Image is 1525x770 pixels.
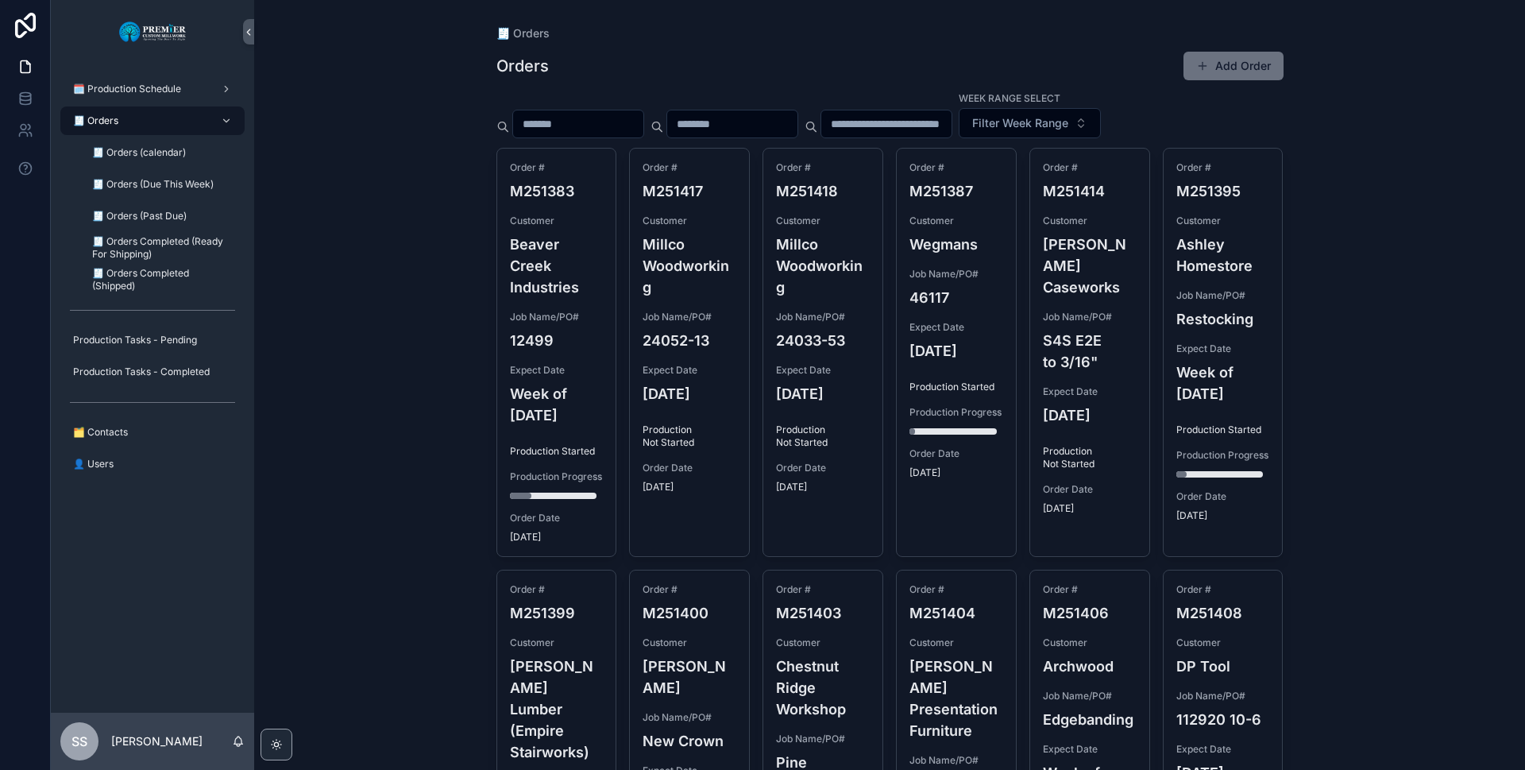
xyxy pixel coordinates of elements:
span: Order # [643,583,736,596]
span: Job Name/PO# [510,311,604,323]
button: Add Order [1183,52,1284,80]
span: Filter Week Range [972,115,1068,131]
span: Expect Date [776,364,870,377]
span: Customer [1043,637,1137,649]
a: 🧾 Orders (Past Due) [79,202,245,230]
span: SS [71,732,87,751]
a: 🧾 Orders (calendar) [79,138,245,167]
h4: Week of [DATE] [1176,362,1270,404]
span: [DATE] [1176,509,1270,522]
h4: Restocking [1176,308,1270,330]
span: Expect Date [1176,743,1270,756]
h4: 24052-13 [643,330,736,351]
h4: M251414 [1043,180,1137,202]
span: Production Tasks - Pending [73,334,197,346]
span: Order Date [643,462,736,474]
span: 👤 Users [73,458,114,470]
span: Production Progress [510,470,604,483]
span: Customer [510,215,604,227]
h4: Week of [DATE] [510,383,604,426]
h4: M251400 [643,602,736,624]
h4: [PERSON_NAME] Caseworks [1043,234,1137,298]
a: Production Tasks - Completed [60,358,245,386]
span: Customer [643,637,736,649]
h4: New Crown [643,730,736,752]
span: Job Name/PO# [643,311,736,323]
span: 🗂️ Contacts [73,426,128,439]
a: 🧾 Orders (Due This Week) [79,170,245,199]
h4: M251418 [776,180,870,202]
span: Production Started [1176,424,1270,436]
h4: 12499 [510,330,604,351]
span: Order Date [909,447,1003,460]
a: 🧾 Orders [496,25,550,41]
h4: M251387 [909,180,1003,202]
h4: M251404 [909,602,1003,624]
span: Order # [909,161,1003,174]
h4: 24033-53 [776,330,870,351]
span: Expect Date [510,364,604,377]
span: Order # [1043,583,1137,596]
span: [DATE] [510,531,604,544]
a: Order #M251387CustomerWegmansJob Name/PO#46117Expect Date[DATE]Production StartedProduction Progr... [896,148,1017,557]
h4: M251395 [1176,180,1270,202]
h4: Ashley Homestore [1176,234,1270,277]
span: Order Date [1176,490,1270,503]
h4: Wegmans [909,234,1003,255]
a: Order #M251395CustomerAshley HomestoreJob Name/PO#RestockingExpect DateWeek of [DATE]Production S... [1163,148,1284,557]
span: Job Name/PO# [776,311,870,323]
h4: M251406 [1043,602,1137,624]
span: Production Started [510,445,604,458]
span: Job Name/PO# [776,733,870,745]
h4: M251383 [510,180,604,202]
span: Order # [776,161,870,174]
span: Order Date [1043,483,1137,496]
h4: 112920 10-6 [1176,709,1270,730]
span: Expect Date [1176,342,1270,355]
a: Order #M251383CustomerBeaver Creek IndustriesJob Name/PO#12499Expect DateWeek of [DATE]Production... [496,148,617,557]
span: 🧾 Orders Completed (Ready For Shipping) [92,235,229,261]
span: Customer [510,637,604,649]
h4: [DATE] [1043,404,1137,426]
h4: M251408 [1176,602,1270,624]
span: Expect Date [1043,385,1137,398]
span: 🧾 Orders (calendar) [92,146,186,159]
span: 🧾 Orders (Past Due) [92,210,187,222]
h4: [DATE] [776,383,870,404]
p: [PERSON_NAME] [111,733,203,749]
a: 🧾 Orders [60,106,245,135]
h4: [PERSON_NAME] Lumber (Empire Stairworks) [510,656,604,763]
span: [DATE] [1043,502,1137,515]
a: 🗓️ Production Schedule [60,75,245,103]
span: Order # [1176,161,1270,174]
span: [DATE] [776,481,870,493]
span: Customer [1176,215,1270,227]
span: Order # [1043,161,1137,174]
span: Customer [909,215,1003,227]
span: 🧾 Orders Completed (Shipped) [92,267,229,292]
h4: Beaver Creek Industries [510,234,604,298]
span: 🗓️ Production Schedule [73,83,181,95]
span: [DATE] [643,481,736,493]
span: Job Name/PO# [1176,289,1270,302]
div: scrollable content [51,64,254,499]
h4: 46117 [909,287,1003,308]
a: Order #M251418CustomerMillco WoodworkingJob Name/PO#24033-53Expect Date[DATE]Production Not Start... [762,148,883,557]
img: App logo [118,19,187,44]
h4: Edgebanding [1043,709,1137,730]
h1: Orders [496,55,549,77]
span: Expect Date [909,321,1003,334]
span: Production Not Started [643,424,736,449]
a: 🧾 Orders Completed (Ready For Shipping) [79,234,245,262]
span: [DATE] [909,466,1003,479]
button: Select Button [959,108,1101,138]
a: 👤 Users [60,450,245,478]
span: 🧾 Orders (Due This Week) [92,178,214,191]
span: 🧾 Orders [73,114,118,127]
h4: Millco Woodworking [643,234,736,298]
span: Production Tasks - Completed [73,366,210,378]
h4: [DATE] [909,340,1003,362]
h4: S4S E2E to 3/16" [1043,330,1137,373]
